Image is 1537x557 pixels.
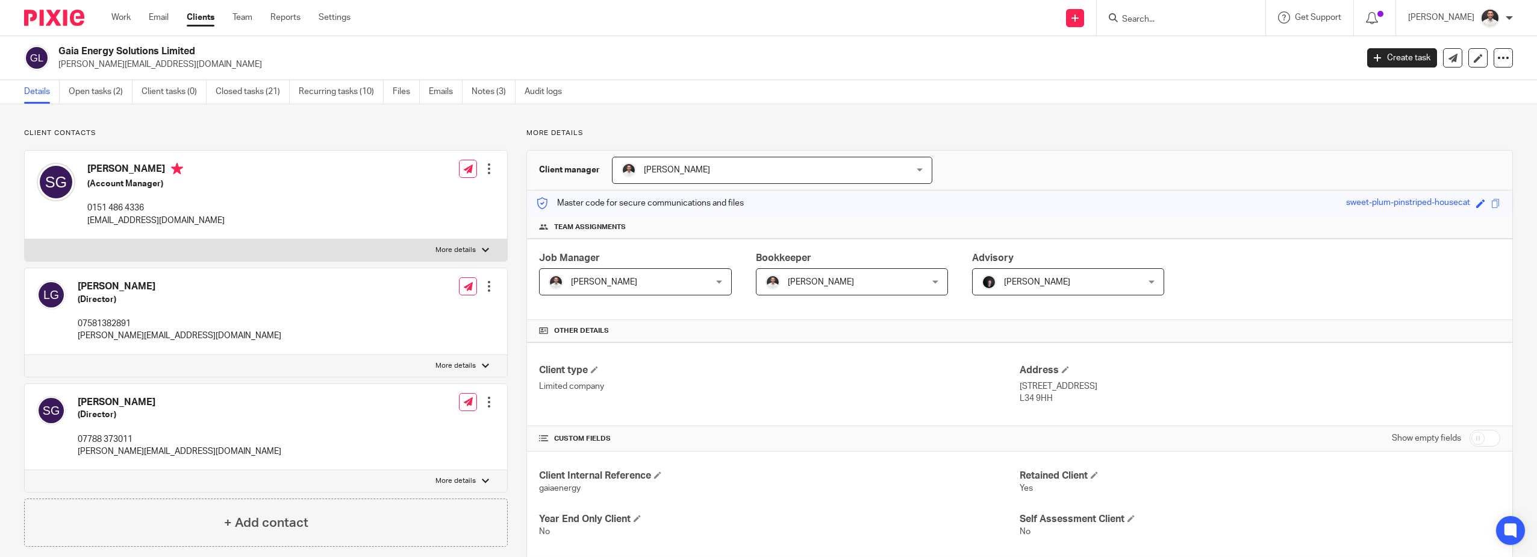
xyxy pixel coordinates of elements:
[78,433,281,445] p: 07788 373011
[435,361,476,371] p: More details
[393,80,420,104] a: Files
[435,476,476,486] p: More details
[571,278,637,286] span: [PERSON_NAME]
[1392,432,1461,444] label: Show empty fields
[429,80,463,104] a: Emails
[319,11,351,24] a: Settings
[58,58,1349,71] p: [PERSON_NAME][EMAIL_ADDRESS][DOMAIN_NAME]
[58,45,1091,58] h2: Gaia Energy Solutions Limited
[554,222,626,232] span: Team assignments
[539,364,1020,377] h4: Client type
[1020,392,1500,404] p: L34 9HH
[24,80,60,104] a: Details
[982,275,996,289] img: 455A2509.jpg
[87,163,225,178] h4: [PERSON_NAME]
[1020,470,1500,482] h4: Retained Client
[1367,48,1437,68] a: Create task
[24,10,84,26] img: Pixie
[78,294,281,306] h5: (Director)
[37,280,66,309] img: svg%3E
[1020,364,1500,377] h4: Address
[756,253,811,263] span: Bookkeeper
[554,326,609,336] span: Other details
[525,80,571,104] a: Audit logs
[78,280,281,293] h4: [PERSON_NAME]
[187,11,214,24] a: Clients
[644,166,710,174] span: [PERSON_NAME]
[78,318,281,330] p: 07581382891
[1408,11,1474,24] p: [PERSON_NAME]
[69,80,132,104] a: Open tasks (2)
[1020,513,1500,526] h4: Self Assessment Client
[37,163,75,201] img: svg%3E
[299,80,384,104] a: Recurring tasks (10)
[539,470,1020,482] h4: Client Internal Reference
[78,330,281,342] p: [PERSON_NAME][EMAIL_ADDRESS][DOMAIN_NAME]
[24,128,508,138] p: Client contacts
[549,275,563,289] img: dom%20slack.jpg
[78,409,281,421] h5: (Director)
[171,163,183,175] i: Primary
[142,80,207,104] a: Client tasks (0)
[216,80,290,104] a: Closed tasks (21)
[536,197,744,209] p: Master code for secure communications and files
[539,434,1020,444] h4: CUSTOM FIELDS
[788,278,854,286] span: [PERSON_NAME]
[1004,278,1070,286] span: [PERSON_NAME]
[1346,197,1470,210] div: sweet-plum-pinstriped-housecat
[539,253,600,263] span: Job Manager
[224,514,308,532] h4: + Add contact
[622,163,636,177] img: dom%20slack.jpg
[765,275,780,289] img: dom%20slack.jpg
[270,11,301,24] a: Reports
[87,178,225,190] h5: (Account Manager)
[149,11,169,24] a: Email
[78,445,281,458] p: [PERSON_NAME][EMAIL_ADDRESS][DOMAIN_NAME]
[1480,8,1500,28] img: dom%20slack.jpg
[972,253,1014,263] span: Advisory
[1020,484,1033,492] span: Yes
[539,527,550,536] span: No
[37,396,66,425] img: svg%3E
[539,164,600,176] h3: Client manager
[526,128,1513,138] p: More details
[1020,527,1030,536] span: No
[78,396,281,409] h4: [PERSON_NAME]
[539,484,581,492] span: gaiaenergy
[539,513,1020,526] h4: Year End Only Client
[24,45,49,71] img: svg%3E
[435,245,476,255] p: More details
[1121,14,1229,25] input: Search
[87,202,225,214] p: 0151 486 4336
[111,11,131,24] a: Work
[232,11,252,24] a: Team
[539,380,1020,392] p: Limited company
[472,80,516,104] a: Notes (3)
[1020,380,1500,392] p: [STREET_ADDRESS]
[87,215,225,227] p: [EMAIL_ADDRESS][DOMAIN_NAME]
[1295,13,1341,22] span: Get Support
